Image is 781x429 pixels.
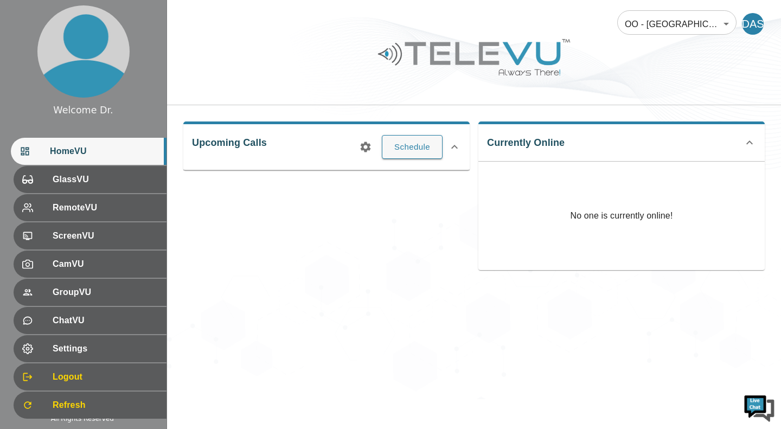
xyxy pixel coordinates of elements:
div: RemoteVU [14,194,167,221]
span: Settings [53,342,158,355]
div: CamVU [14,251,167,278]
img: Chat Widget [743,391,776,424]
div: Refresh [14,392,167,419]
img: profile.png [37,5,130,98]
div: Settings [14,335,167,362]
span: ChatVU [53,314,158,327]
div: Welcome Dr. [53,103,113,117]
div: Logout [14,363,167,390]
div: GlassVU [14,166,167,193]
div: DAS [742,13,764,35]
span: RemoteVU [53,201,158,214]
span: GroupVU [53,286,158,299]
span: Refresh [53,399,158,412]
span: ScreenVU [53,229,158,242]
div: ScreenVU [14,222,167,249]
div: OO - [GEOGRAPHIC_DATA] - K. Agbedinu [617,9,737,39]
button: Schedule [382,135,443,159]
span: CamVU [53,258,158,271]
span: GlassVU [53,173,158,186]
div: GroupVU [14,279,167,306]
div: HomeVU [11,138,167,165]
p: No one is currently online! [570,162,673,270]
span: HomeVU [50,145,158,158]
span: Logout [53,370,158,383]
img: Logo [376,35,572,80]
div: ChatVU [14,307,167,334]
